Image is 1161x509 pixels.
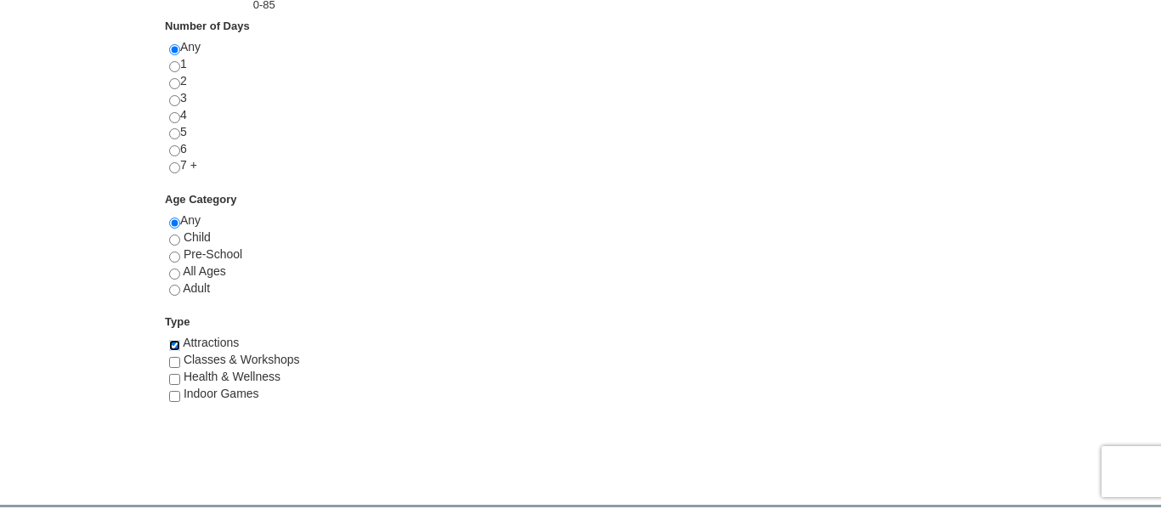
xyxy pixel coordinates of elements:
strong: Number of Days [165,20,250,32]
div: Any [169,212,359,314]
span: Health & Wellness [184,370,280,383]
strong: Age Category [165,193,237,206]
span: Classes & Workshops [184,353,300,366]
strong: Type [165,315,190,328]
span: Attractions [183,336,239,349]
span: Pre-School [184,247,242,261]
span: Indoor Games [184,387,259,400]
span: All Ages [183,264,226,278]
span: Adult [183,281,210,295]
span: Child [184,230,211,244]
div: Any 1 2 3 4 5 6 7 + [169,39,359,191]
